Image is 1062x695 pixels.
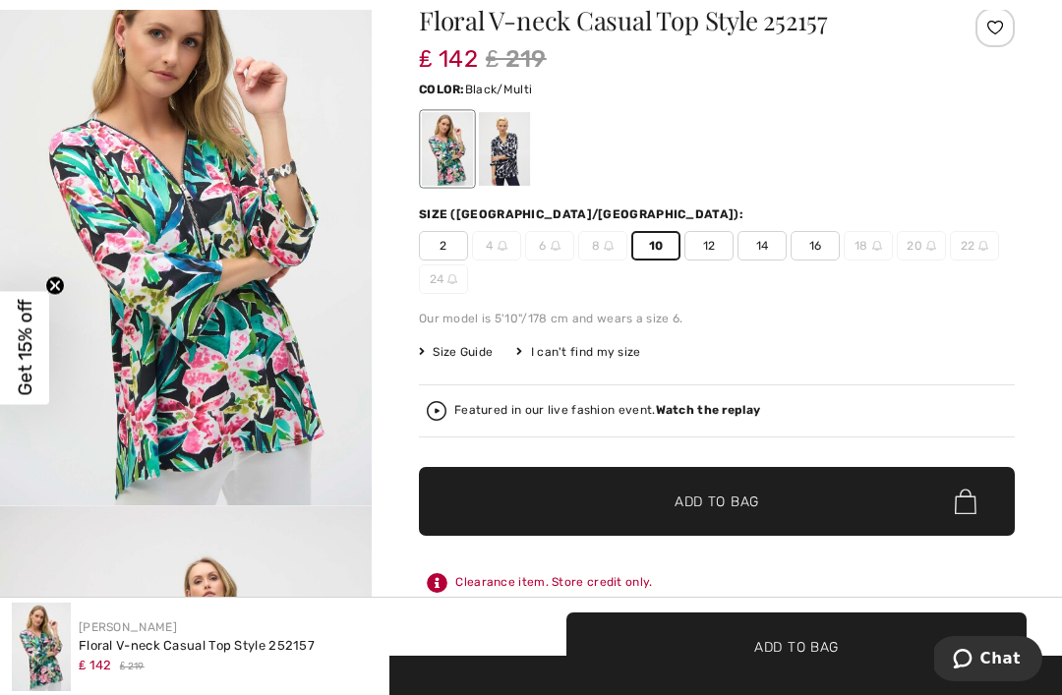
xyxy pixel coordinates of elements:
[419,8,915,33] h1: Floral V-neck Casual Top Style 252157
[45,275,65,295] button: Close teaser
[419,264,468,294] span: 24
[566,612,1027,681] button: Add to Bag
[675,492,759,512] span: Add to Bag
[419,26,478,73] span: ₤ 142
[79,620,177,634] a: [PERSON_NAME]
[791,231,840,261] span: 16
[978,241,988,251] img: ring-m.svg
[525,231,574,261] span: 6
[551,241,560,251] img: ring-m.svg
[950,231,999,261] span: 22
[454,404,760,417] div: Featured in our live fashion event.
[120,660,145,674] span: ₤ 219
[631,231,680,261] span: 10
[872,241,882,251] img: ring-m.svg
[754,636,839,657] span: Add to Bag
[419,231,468,261] span: 2
[427,401,446,421] img: Watch the replay
[479,112,530,186] div: Vanilla/Midnight Blue
[12,603,71,691] img: Floral V-Neck Casual Top Style 252157
[516,343,640,361] div: I can't find my size
[934,636,1042,685] iframe: Opens a widget where you can chat to one of our agents
[419,310,1015,327] div: Our model is 5'10"/178 cm and wears a size 6.
[578,231,627,261] span: 8
[465,83,532,96] span: Black/Multi
[604,241,614,251] img: ring-m.svg
[897,231,946,261] span: 20
[419,83,465,96] span: Color:
[419,467,1015,536] button: Add to Bag
[955,489,976,514] img: Bag.svg
[422,112,473,186] div: Black/Multi
[419,343,493,361] span: Size Guide
[447,274,457,284] img: ring-m.svg
[472,231,521,261] span: 4
[498,241,507,251] img: ring-m.svg
[656,403,761,417] strong: Watch the replay
[79,636,315,656] div: Floral V-neck Casual Top Style 252157
[926,241,936,251] img: ring-m.svg
[844,231,893,261] span: 18
[684,231,734,261] span: 12
[79,658,112,672] span: ₤ 142
[14,300,36,396] span: Get 15% off
[486,41,547,77] span: ₤ 219
[419,565,1015,601] div: Clearance item. Store credit only.
[737,231,787,261] span: 14
[419,205,747,223] div: Size ([GEOGRAPHIC_DATA]/[GEOGRAPHIC_DATA]):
